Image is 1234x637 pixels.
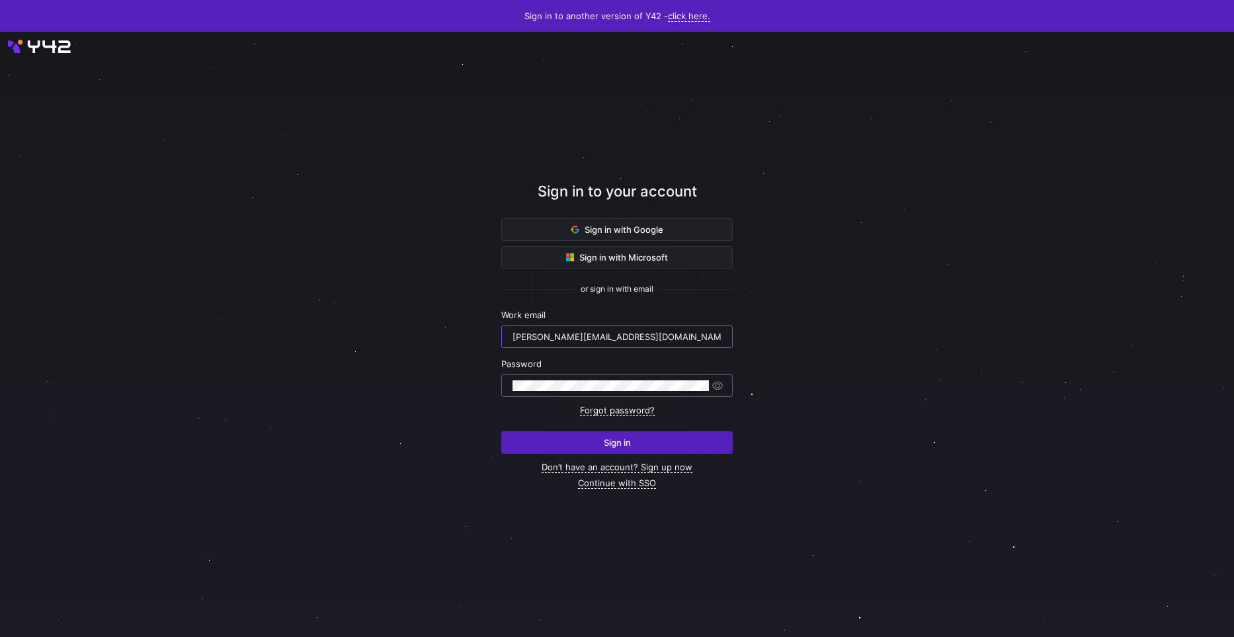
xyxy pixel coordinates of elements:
[542,462,692,473] a: Don’t have an account? Sign up now
[501,359,542,369] span: Password
[571,224,663,235] span: Sign in with Google
[501,310,546,320] span: Work email
[501,431,733,454] button: Sign in
[580,405,655,416] a: Forgot password?
[501,218,733,241] button: Sign in with Google
[566,252,668,263] span: Sign in with Microsoft
[581,284,653,294] span: or sign in with email
[578,478,656,489] a: Continue with SSO
[501,181,733,218] div: Sign in to your account
[501,246,733,269] button: Sign in with Microsoft
[668,11,710,22] a: click here.
[604,437,631,448] span: Sign in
